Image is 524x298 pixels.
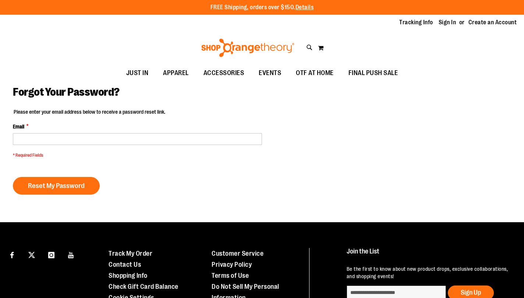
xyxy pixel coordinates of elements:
img: Shop Orangetheory [200,39,295,57]
a: JUST IN [119,65,156,82]
span: APPAREL [163,65,189,81]
span: Sign Up [461,289,481,296]
a: Create an Account [468,18,517,26]
a: Visit our Youtube page [65,248,78,261]
span: FINAL PUSH SALE [348,65,398,81]
a: Details [295,4,314,11]
a: EVENTS [251,65,288,82]
span: ACCESSORIES [203,65,244,81]
a: Sign In [439,18,456,26]
a: Check Gift Card Balance [109,283,178,290]
a: Shopping Info [109,272,148,279]
a: Customer Service [212,250,263,257]
a: Privacy Policy [212,261,252,268]
p: FREE Shipping, orders over $150. [210,3,314,12]
p: Be the first to know about new product drops, exclusive collaborations, and shopping events! [347,265,510,280]
a: APPAREL [156,65,196,82]
a: Terms of Use [212,272,249,279]
span: Reset My Password [28,182,85,190]
span: Forgot Your Password? [13,86,120,98]
span: JUST IN [126,65,149,81]
span: EVENTS [259,65,281,81]
span: OTF AT HOME [296,65,334,81]
h4: Join the List [347,248,510,262]
span: Email [13,123,24,130]
button: Reset My Password [13,177,100,195]
a: Visit our X page [25,248,38,261]
legend: Please enter your email address below to receive a password reset link. [13,108,166,116]
a: Visit our Facebook page [6,248,18,261]
a: Contact Us [109,261,141,268]
a: Tracking Info [399,18,433,26]
a: Track My Order [109,250,152,257]
img: Twitter [28,252,35,258]
span: * Required Fields [13,152,262,159]
a: Visit our Instagram page [45,248,58,261]
a: FINAL PUSH SALE [341,65,406,82]
a: ACCESSORIES [196,65,252,82]
a: OTF AT HOME [288,65,341,82]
